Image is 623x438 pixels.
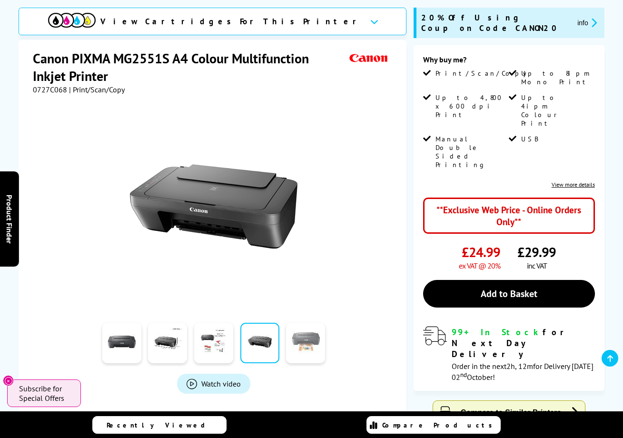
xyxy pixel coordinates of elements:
[435,93,507,119] span: Up to 4,800 x 600 dpi Print
[521,93,593,128] span: Up to 4ipm Colour Print
[433,401,585,424] button: Compare to Similar Printers
[459,261,500,270] span: ex VAT @ 20%
[521,135,538,143] span: USB
[100,16,362,27] span: View Cartridges For This Printer
[92,416,227,434] a: Recently Viewed
[19,384,71,403] span: Subscribe for Special Offers
[107,421,215,429] span: Recently Viewed
[452,327,595,359] div: for Next Day Delivery
[177,374,250,394] a: Product_All_Videos
[527,261,547,270] span: inc VAT
[423,327,595,381] div: modal_delivery
[435,69,534,78] span: Print/Scan/Copy
[201,379,241,388] span: Watch video
[452,361,593,382] span: Order in the next for Delivery [DATE] 02 October!
[33,50,346,85] h1: Canon PIXMA MG2551S A4 Colour Multifunction Inkjet Printer
[460,370,467,379] sup: nd
[366,416,501,434] a: Compare Products
[421,12,570,33] span: 20% Off Using Coupon Code CANON20
[552,181,595,188] a: View more details
[574,17,600,28] button: promo-description
[5,195,14,244] span: Product Finder
[435,135,507,169] span: Manual Double Sided Printing
[506,361,533,371] span: 2h, 12m
[423,55,595,69] div: Why buy me?
[3,375,14,386] button: Close
[517,243,556,261] span: £29.99
[461,408,562,417] span: Compare to Similar Printers
[347,50,391,67] img: Canon
[423,280,595,308] a: Add to Basket
[69,85,125,94] span: | Print/Scan/Copy
[48,13,96,28] img: View Cartridges
[452,327,543,338] span: 99+ In Stock
[423,198,595,234] div: **Exclusive Web Price - Online Orders Only**
[521,69,593,86] span: Up to 8ipm Mono Print
[462,243,500,261] span: £24.99
[120,113,307,300] img: Canon PIXMA MG2551S Thumbnail
[382,421,497,429] span: Compare Products
[33,85,67,94] span: 0727C068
